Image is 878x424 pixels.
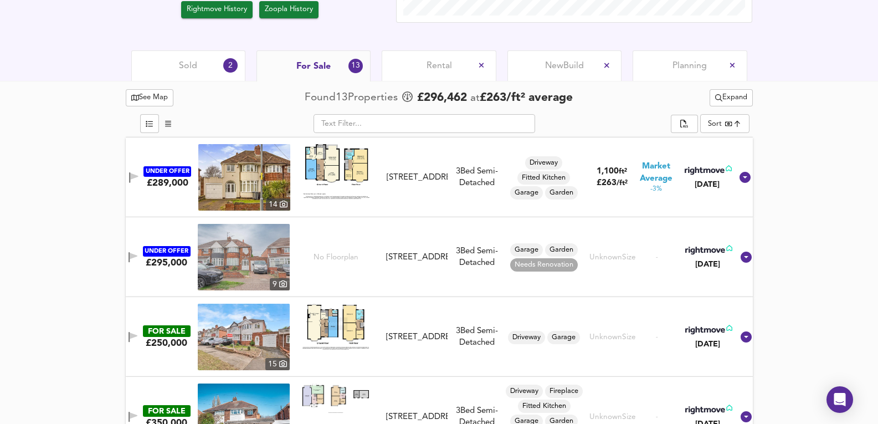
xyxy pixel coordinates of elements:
[314,252,358,263] span: No Floorplan
[683,339,732,350] div: [DATE]
[143,246,191,257] div: UNDER OFFER
[143,325,191,337] div: FOR SALE
[826,386,853,413] div: Open Intercom Messenger
[589,332,636,343] div: Unknown Size
[198,224,290,290] a: property thumbnail 9
[656,413,658,421] span: -
[672,60,707,72] span: Planning
[656,253,658,262] span: -
[223,58,238,73] div: 2
[179,60,197,72] span: Sold
[510,260,578,270] span: Needs Renovation
[740,410,753,423] svg: Show Details
[387,172,448,183] div: [STREET_ADDRESS]
[545,386,583,396] span: Fireplace
[302,384,369,413] img: Floorplan
[525,158,562,168] span: Driveway
[126,297,753,377] div: FOR SALE£250,000 property thumbnail 15 Floorplan[STREET_ADDRESS]3Bed Semi-DetachedDrivewayGarageU...
[510,245,543,255] span: Garage
[547,333,580,343] span: Garage
[198,304,290,370] img: property thumbnail
[198,144,290,211] img: property thumbnail
[506,386,543,396] span: Driveway
[545,188,578,198] span: Garden
[633,161,679,185] span: Market Average
[710,89,753,106] button: Expand
[427,60,452,72] span: Rental
[143,166,191,177] div: UNDER OFFER
[303,144,369,198] img: Floorplan
[510,258,578,272] div: Needs Renovation
[270,278,290,290] div: 9
[710,89,753,106] div: split button
[547,331,580,344] div: Garage
[545,245,578,255] span: Garden
[517,173,570,183] span: Fitted Kitchen
[452,325,502,349] div: 3 Bed Semi-Detached
[386,252,448,263] div: [STREET_ADDRESS]
[715,91,747,104] span: Expand
[671,115,697,134] div: split button
[126,89,174,106] button: See Map
[265,358,290,370] div: 15
[452,166,502,190] div: 3 Bed Semi-Detached
[131,91,168,104] span: See Map
[143,405,191,417] div: FOR SALE
[683,259,732,270] div: [DATE]
[266,198,290,211] div: 14
[198,304,290,370] a: property thumbnail 15
[708,119,722,129] div: Sort
[126,217,753,297] div: UNDER OFFER£295,000 property thumbnail 9 No Floorplan[STREET_ADDRESS]3Bed Semi-DetachedGarageGard...
[589,252,636,263] div: Unknown Size
[147,177,188,189] div: £289,000
[382,331,452,343] div: Coopers Road, Birmingham, B20 2JX
[198,224,290,290] img: property thumbnail
[296,60,331,73] span: For Sale
[597,179,628,187] span: £ 263
[146,257,187,269] div: £295,000
[348,59,363,73] div: 13
[259,1,319,18] button: Zoopla History
[480,92,573,104] span: £ 263 / ft² average
[510,186,543,200] div: Garage
[518,400,571,413] div: Fitted Kitchen
[305,90,401,105] div: Found 13 Propert ies
[545,60,584,72] span: New Build
[187,3,247,16] span: Rightmove History
[597,167,619,176] span: 1,100
[417,90,467,106] span: £ 296,462
[386,331,448,343] div: [STREET_ADDRESS]
[510,188,543,198] span: Garage
[181,1,253,18] button: Rightmove History
[146,337,187,349] div: £250,000
[589,412,636,422] div: Unknown Size
[650,185,662,194] span: -3%
[508,331,545,344] div: Driveway
[525,156,562,170] div: Driveway
[738,171,752,184] svg: Show Details
[545,186,578,200] div: Garden
[386,411,448,423] div: [STREET_ADDRESS]
[656,333,658,341] span: -
[740,251,753,264] svg: Show Details
[740,330,753,344] svg: Show Details
[545,243,578,257] div: Garden
[470,93,480,104] span: at
[265,3,313,16] span: Zoopla History
[302,304,369,349] img: Floorplan
[700,114,749,133] div: Sort
[506,385,543,398] div: Driveway
[545,385,583,398] div: Fireplace
[198,144,290,211] a: property thumbnail 14
[619,168,627,175] span: ft²
[452,246,502,269] div: 3 Bed Semi-Detached
[126,137,753,217] div: UNDER OFFER£289,000 property thumbnail 14 Floorplan[STREET_ADDRESS]3Bed Semi-DetachedDrivewayFitt...
[314,114,535,133] input: Text Filter...
[682,179,732,190] div: [DATE]
[517,171,570,185] div: Fitted Kitchen
[510,243,543,257] div: Garage
[508,333,545,343] span: Driveway
[518,401,571,411] span: Fitted Kitchen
